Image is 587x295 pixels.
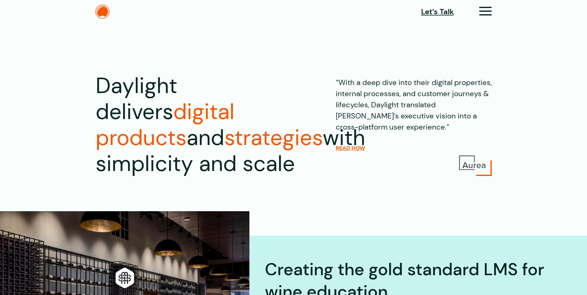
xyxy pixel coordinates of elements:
[336,145,365,152] a: READ HOW
[336,73,492,133] p: “With a deep dive into their digital properties, internal processes, and customer journeys & life...
[96,73,295,177] h1: Daylight delivers and with simplicity and scale
[95,5,110,19] img: The Daylight Studio Logo
[224,124,323,152] span: strategies
[458,154,487,171] img: Aurea Logo
[421,6,454,17] a: Let’s Talk
[96,98,235,152] span: digital products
